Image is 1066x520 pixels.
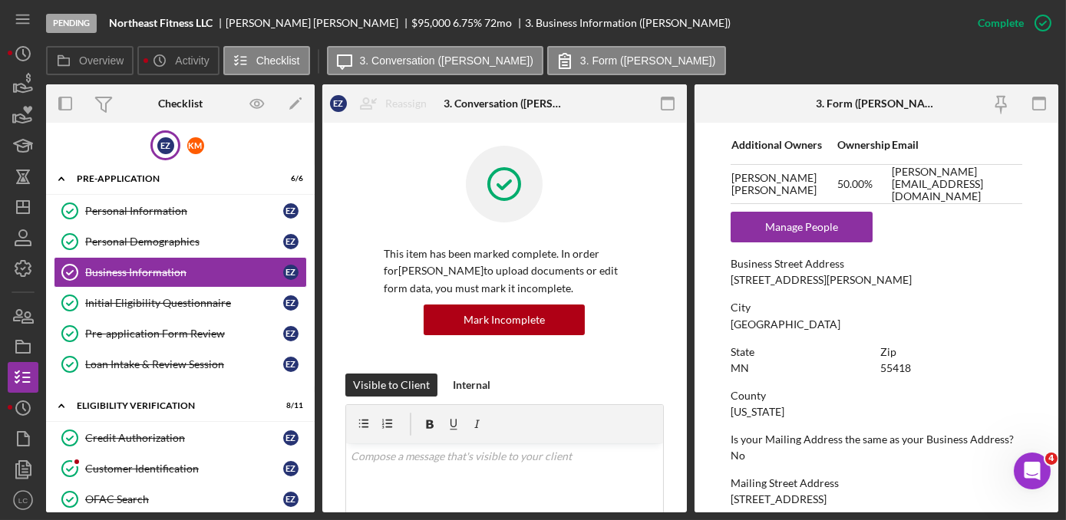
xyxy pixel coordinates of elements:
[731,220,873,233] a: Manage People
[283,295,299,311] div: E Z
[85,205,283,217] div: Personal Information
[54,226,307,257] a: Personal DemographicsEZ
[731,258,1022,270] div: Business Street Address
[731,301,1022,314] div: City
[54,453,307,484] a: Customer IdentificationEZ
[731,390,1022,402] div: County
[731,406,784,418] div: [US_STATE]
[22,213,285,244] button: Search for help
[731,346,873,358] div: State
[731,274,912,286] div: [STREET_ADDRESS][PERSON_NAME]
[8,485,38,515] button: LC
[223,46,310,75] button: Checklist
[330,95,347,112] div: E Z
[837,164,891,203] td: 50.00%
[223,25,253,55] img: Profile image for Allison
[283,326,299,341] div: E Z
[580,54,716,67] label: 3. Form ([PERSON_NAME])
[85,462,283,475] div: Customer Identification
[205,364,307,425] button: Help
[731,493,827,505] div: [STREET_ADDRESS]
[77,401,265,410] div: Eligibility Verification
[79,54,124,67] label: Overview
[445,374,498,397] button: Internal
[283,203,299,219] div: E Z
[31,313,257,329] div: Archive a Project
[353,374,430,397] div: Visible to Client
[276,401,303,410] div: 8 / 11
[54,257,307,288] a: Business InformationEZ
[276,174,303,183] div: 6 / 6
[31,161,276,187] p: How can we help?
[731,433,1022,446] div: Is your Mailing Address the same as your Business Address?
[77,174,265,183] div: Pre-Application
[731,164,837,203] td: [PERSON_NAME] [PERSON_NAME]
[54,349,307,380] a: Loan Intake & Review SessionEZ
[453,17,482,29] div: 6.75 %
[256,54,300,67] label: Checklist
[18,496,28,505] text: LC
[1014,453,1051,489] iframe: Intercom live chat
[137,46,219,75] button: Activity
[360,54,533,67] label: 3. Conversation ([PERSON_NAME])
[85,327,283,340] div: Pre-application Form Review
[127,402,180,413] span: Messages
[816,97,937,110] div: 3. Form ([PERSON_NAME])
[327,46,543,75] button: 3. Conversation ([PERSON_NAME])
[85,235,283,248] div: Personal Demographics
[891,126,1022,164] td: Email
[385,88,427,119] div: Reassign
[384,245,625,297] p: This item has been marked complete. In order for [PERSON_NAME] to upload documents or edit form d...
[547,46,726,75] button: 3. Form ([PERSON_NAME])
[283,461,299,476] div: E Z
[978,8,1024,38] div: Complete
[22,278,285,307] div: Update Permissions Settings
[525,17,731,29] div: 3. Business Information ([PERSON_NAME])
[46,14,97,33] div: Pending
[283,357,299,372] div: E Z
[283,492,299,507] div: E Z
[85,493,283,505] div: OFAC Search
[322,88,442,119] button: EZReassign
[46,46,134,75] button: Overview
[175,54,209,67] label: Activity
[484,17,512,29] div: 72 mo
[891,164,1022,203] td: [PERSON_NAME][EMAIL_ADDRESS][DOMAIN_NAME]
[109,17,213,29] b: Northeast Fitness LLC
[31,29,55,54] img: logo
[31,221,124,237] span: Search for help
[31,285,257,301] div: Update Permissions Settings
[157,137,174,154] div: E Z
[738,212,865,242] div: Manage People
[444,97,565,110] div: 3. Conversation ([PERSON_NAME])
[54,484,307,515] a: OFAC SearchEZ
[22,250,285,278] div: Pipeline and Forecast View
[731,318,840,331] div: [GEOGRAPHIC_DATA]
[1045,453,1058,465] span: 4
[731,126,837,164] td: Additional Owners
[85,266,283,278] div: Business Information
[31,341,257,357] div: How to Create a Test Project
[22,335,285,364] div: How to Create a Test Project
[837,126,891,164] td: Ownership
[283,265,299,280] div: E Z
[193,25,224,55] img: Profile image for Christina
[54,288,307,318] a: Initial Eligibility QuestionnaireEZ
[187,137,204,154] div: K M
[85,432,283,444] div: Credit Authorization
[264,25,292,52] div: Close
[731,477,1022,489] div: Mailing Street Address
[424,304,585,335] button: Mark Incomplete
[283,234,299,249] div: E Z
[283,430,299,446] div: E Z
[54,318,307,349] a: Pre-application Form ReviewEZ
[102,364,204,425] button: Messages
[85,358,283,370] div: Loan Intake & Review Session
[243,402,268,413] span: Help
[34,402,68,413] span: Home
[880,346,1022,358] div: Zip
[54,423,307,453] a: Credit AuthorizationEZ
[54,196,307,226] a: Personal InformationEZ
[22,307,285,335] div: Archive a Project
[411,17,450,29] div: $95,000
